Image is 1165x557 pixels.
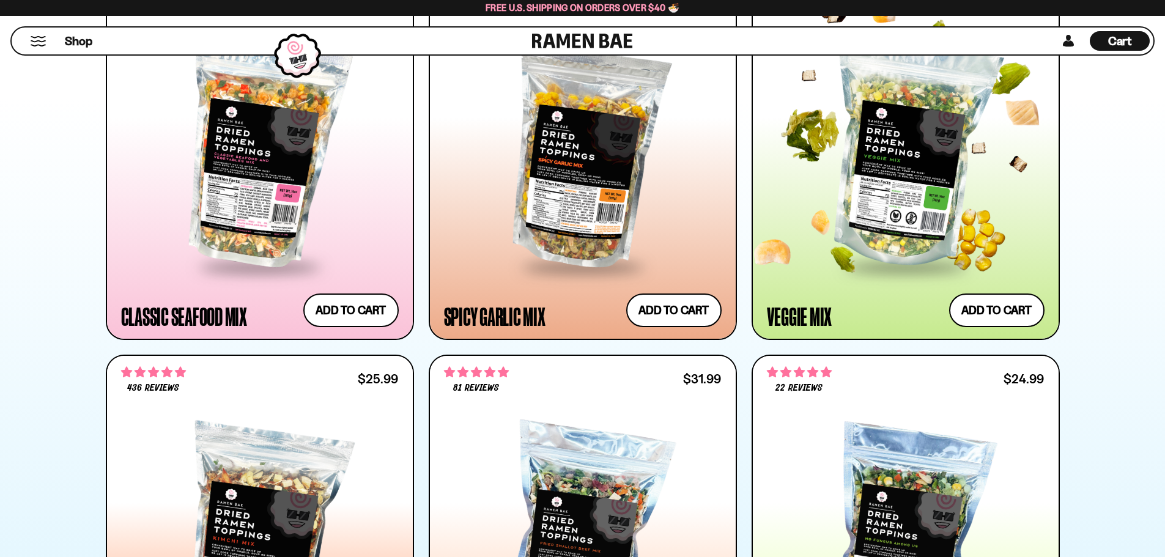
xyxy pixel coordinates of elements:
[486,2,679,13] span: Free U.S. Shipping on Orders over $40 🍜
[1090,28,1150,54] div: Cart
[949,293,1045,327] button: Add to cart
[1108,34,1132,48] span: Cart
[65,33,92,50] span: Shop
[775,383,822,393] span: 22 reviews
[121,364,186,380] span: 4.76 stars
[767,364,832,380] span: 4.82 stars
[683,373,721,385] div: $31.99
[127,383,179,393] span: 436 reviews
[30,36,46,46] button: Mobile Menu Trigger
[303,293,399,327] button: Add to cart
[444,364,509,380] span: 4.83 stars
[121,305,247,327] div: Classic Seafood Mix
[444,305,546,327] div: Spicy Garlic Mix
[767,305,832,327] div: Veggie Mix
[1004,373,1044,385] div: $24.99
[358,373,398,385] div: $25.99
[65,31,92,51] a: Shop
[453,383,498,393] span: 81 reviews
[626,293,722,327] button: Add to cart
